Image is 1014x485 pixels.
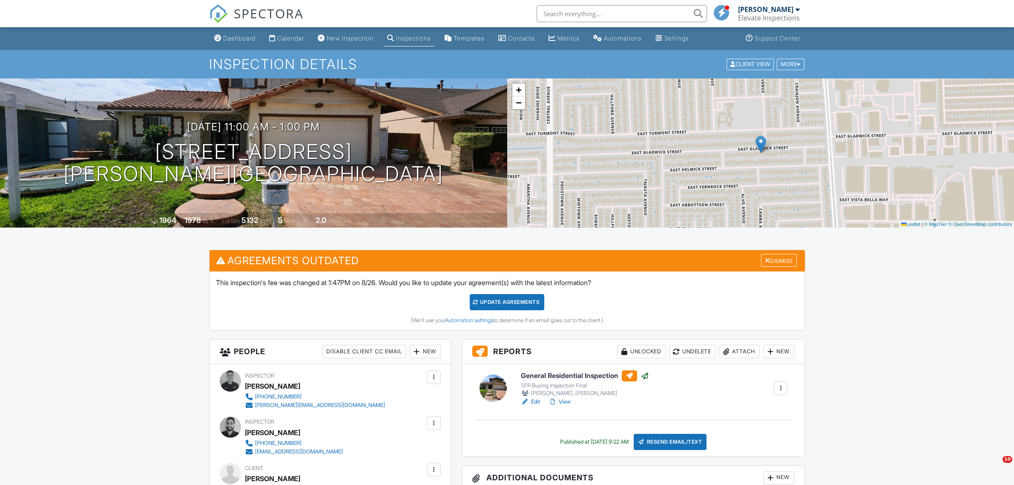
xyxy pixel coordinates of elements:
div: More [777,58,804,70]
div: 5132 [241,216,258,225]
span: Client [245,465,263,471]
div: Undelete [669,345,715,358]
a: SPECTORA [209,12,304,29]
a: Dashboard [211,31,259,46]
a: Zoom in [512,84,525,96]
div: New Inspection [327,35,373,42]
a: © MapTiler [924,222,947,227]
span: Inspector [245,419,274,425]
div: Disable Client CC Email [322,345,406,358]
div: Settings [664,35,689,42]
a: Client View [726,61,776,67]
a: [PHONE_NUMBER] [245,439,343,447]
div: Dismiss [761,254,797,267]
a: [EMAIL_ADDRESS][DOMAIN_NAME] [245,447,343,456]
div: Client View [727,58,774,70]
iframe: Intercom live chat [985,456,1005,476]
div: 1978 [184,216,201,225]
h1: [STREET_ADDRESS] [PERSON_NAME][GEOGRAPHIC_DATA] [63,141,443,186]
div: New [763,345,794,358]
div: Elevate Inspections [738,14,800,22]
div: New [410,345,441,358]
h1: Inspection Details [209,57,805,72]
span: Built [149,218,158,224]
a: View [549,398,571,406]
div: [PERSON_NAME] [245,426,300,439]
div: Contacts [508,35,535,42]
div: Update Agreements [470,294,544,310]
a: New Inspection [314,31,377,46]
div: [PERSON_NAME] [738,5,793,14]
h3: Agreements Outdated [210,250,805,271]
h3: [DATE] 11:00 am - 1:00 pm [187,121,320,133]
a: General Residential Inspection SFR Buying Inspection Final [PERSON_NAME], [PERSON_NAME] [521,370,649,398]
span: sq.ft. [259,218,270,224]
div: 1964 [159,216,176,225]
span: − [516,97,521,108]
a: [PHONE_NUMBER] [245,393,385,401]
div: Unlocked [617,345,666,358]
div: Inspections [396,35,431,42]
a: Inspections [384,31,434,46]
a: Templates [441,31,488,46]
a: © OpenStreetMap contributors [948,222,1012,227]
div: Calendar [277,35,304,42]
span: bathrooms [327,218,352,224]
span: bedrooms [284,218,307,224]
span: Inspector [245,372,274,379]
a: [PERSON_NAME][EMAIL_ADDRESS][DOMAIN_NAME] [245,401,385,410]
span: | [922,222,923,227]
span: 10 [1003,456,1012,463]
h6: General Residential Inspection [521,370,649,381]
div: Resend Email/Text [634,434,707,450]
div: [EMAIL_ADDRESS][DOMAIN_NAME] [255,448,343,455]
a: Automation settings [445,317,493,323]
a: Settings [652,31,692,46]
div: Metrics [557,35,580,42]
span: + [516,84,521,95]
div: 5 [278,216,283,225]
input: Search everything... [537,5,707,22]
a: Metrics [545,31,583,46]
div: Attach [719,345,760,358]
div: Support Center [755,35,800,42]
span: Lot Size [222,218,240,224]
div: [PERSON_NAME], [PERSON_NAME] [521,389,649,398]
img: The Best Home Inspection Software - Spectora [209,4,228,23]
div: SFR Buying Inspection Final [521,382,649,389]
a: Edit [521,398,540,406]
h3: People [210,340,451,364]
div: Published at [DATE] 9:22 AM [560,439,629,445]
span: SPECTORA [234,4,304,22]
div: [PERSON_NAME][EMAIL_ADDRESS][DOMAIN_NAME] [255,402,385,409]
div: [PHONE_NUMBER] [255,393,302,400]
div: [PHONE_NUMBER] [255,440,302,447]
div: 2.0 [316,216,326,225]
a: Zoom out [512,96,525,109]
div: Automations [604,35,642,42]
a: Leaflet [901,222,920,227]
div: This inspection's fee was changed at 1:47PM on 8/26. Would you like to update your agreement(s) w... [210,271,805,330]
a: Automations (Basic) [590,31,645,46]
div: (We'll use your to determine if an email goes out to the client.) [216,317,799,324]
h3: Reports [462,340,805,364]
img: Marker [755,136,766,153]
div: New [763,471,794,485]
div: [PERSON_NAME] [245,472,300,485]
div: [PERSON_NAME] [245,380,300,393]
a: Calendar [266,31,307,46]
a: Contacts [495,31,538,46]
span: sq. ft. [202,218,214,224]
div: Templates [454,35,485,42]
div: Dashboard [223,35,256,42]
a: Support Center [742,31,804,46]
